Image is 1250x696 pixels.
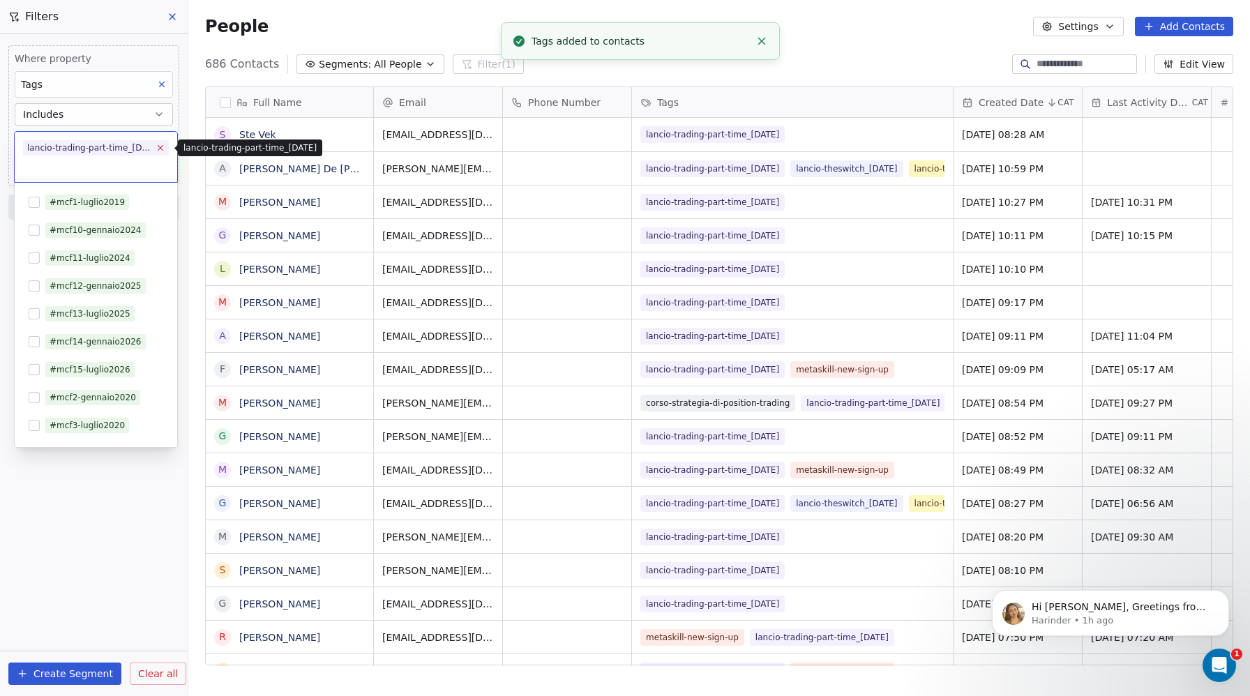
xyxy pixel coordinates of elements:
[50,391,136,404] div: #mcf2-gennaio2020
[532,34,750,49] div: Tags added to contacts
[50,308,130,320] div: #mcf13-luglio2025
[50,252,130,264] div: #mcf11-luglio2024
[27,142,152,154] div: lancio-trading-part-time_[DATE]
[971,561,1250,658] iframe: Intercom notifications message
[183,142,317,153] p: lancio-trading-part-time_[DATE]
[1203,649,1236,682] iframe: Intercom live chat
[50,224,142,236] div: #mcf10-gennaio2024
[1231,649,1242,660] span: 1
[50,280,142,292] div: #mcf12-gennaio2025
[50,363,130,376] div: #mcf15-luglio2026
[753,32,771,50] button: Close toast
[50,419,125,432] div: #mcf3-luglio2020
[50,196,125,209] div: #mcf1-luglio2019
[50,335,142,348] div: #mcf14-gennaio2026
